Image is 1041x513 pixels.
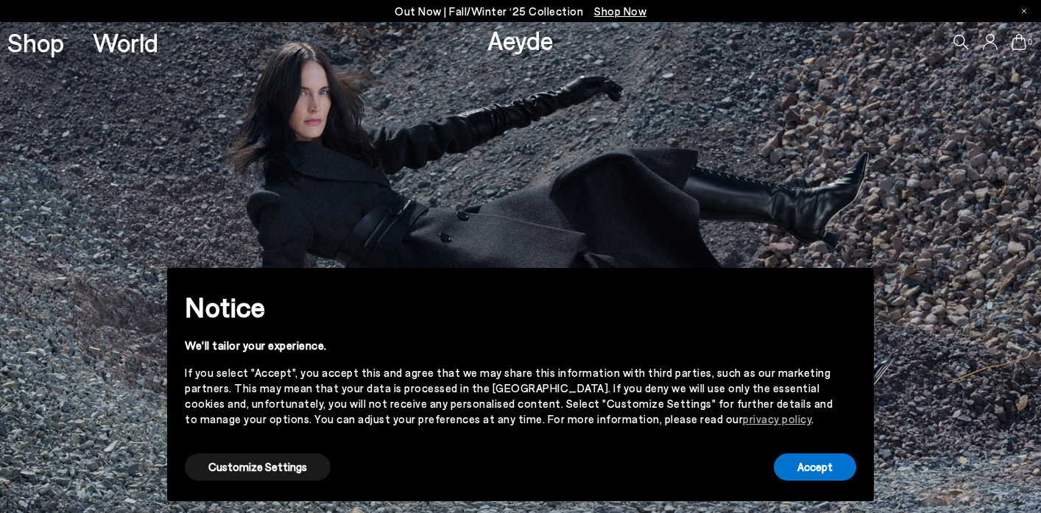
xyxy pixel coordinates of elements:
[93,29,158,55] a: World
[185,338,833,353] div: We'll tailor your experience.
[743,412,811,425] a: privacy policy
[833,272,868,308] button: Close this notice
[7,29,64,55] a: Shop
[395,2,646,21] p: Out Now | Fall/Winter ‘25 Collection
[774,453,856,481] button: Accept
[594,4,646,18] span: Navigate to /collections/new-in
[487,24,554,55] a: Aeyde
[1026,38,1034,46] span: 0
[845,279,855,300] span: ×
[185,288,833,326] h2: Notice
[185,453,331,481] button: Customize Settings
[1012,34,1026,50] a: 0
[185,365,833,427] div: If you select "Accept", you accept this and agree that we may share this information with third p...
